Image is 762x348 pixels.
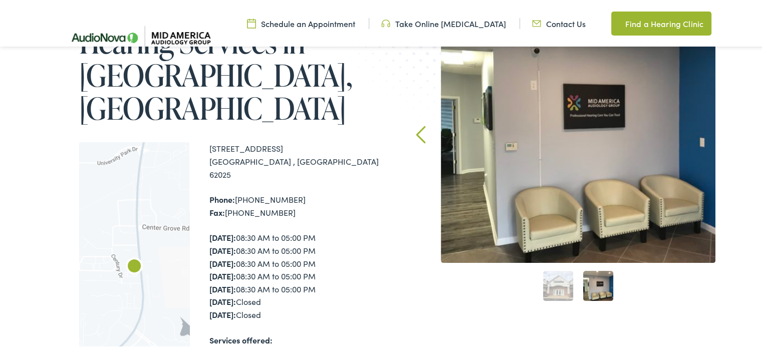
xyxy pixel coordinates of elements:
[122,254,146,278] div: AudioNova
[209,282,236,293] strong: [DATE]:
[583,269,613,299] a: 2
[247,17,256,28] img: utility icon
[209,230,236,241] strong: [DATE]:
[209,243,236,254] strong: [DATE]:
[611,10,711,34] a: Find a Hearing Clinic
[209,141,385,179] div: [STREET_ADDRESS] [GEOGRAPHIC_DATA] , [GEOGRAPHIC_DATA] 62025
[209,256,236,267] strong: [DATE]:
[209,192,235,203] strong: Phone:
[532,17,541,28] img: utility icon
[611,16,620,28] img: utility icon
[381,17,506,28] a: Take Online [MEDICAL_DATA]
[209,294,236,305] strong: [DATE]:
[532,17,586,28] a: Contact Us
[247,17,355,28] a: Schedule an Appointment
[416,124,426,142] a: Prev
[209,205,225,216] strong: Fax:
[381,17,390,28] img: utility icon
[209,192,385,217] div: [PHONE_NUMBER] [PHONE_NUMBER]
[209,307,236,318] strong: [DATE]:
[543,269,573,299] a: 1
[79,24,385,123] h1: Hearing Services in [GEOGRAPHIC_DATA], [GEOGRAPHIC_DATA]
[209,230,385,319] div: 08:30 AM to 05:00 PM 08:30 AM to 05:00 PM 08:30 AM to 05:00 PM 08:30 AM to 05:00 PM 08:30 AM to 0...
[209,269,236,280] strong: [DATE]:
[209,333,273,344] strong: Services offered:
